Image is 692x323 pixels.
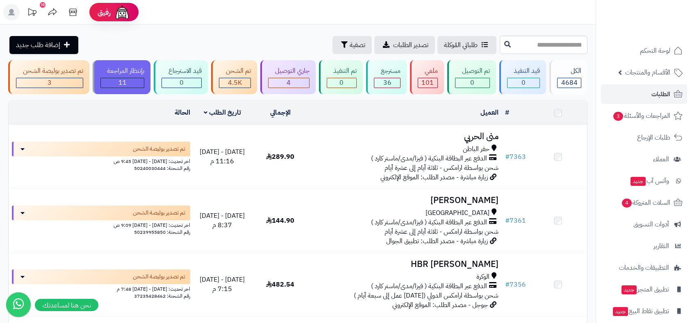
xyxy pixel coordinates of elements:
span: الطلبات [651,88,670,100]
span: # [505,152,510,162]
a: التطبيقات والخدمات [601,258,687,278]
div: قيد الاسترجاع [162,66,202,76]
span: 144.90 [266,216,294,226]
span: تم تصدير بوليصة الشحن [133,145,185,153]
span: رقم الشحنة: 37235428462 [134,292,190,300]
a: أدوات التسويق [601,215,687,234]
span: تطبيق المتجر [621,284,669,295]
span: جوجل - مصدر الطلب: الموقع الإلكتروني [392,300,488,310]
div: قيد التنفيذ [507,66,540,76]
a: تطبيق المتجرجديد [601,280,687,299]
span: حفر الباطن [463,145,489,154]
span: 11 [118,78,127,88]
span: لوحة التحكم [640,45,670,56]
span: 482.54 [266,280,294,289]
span: التقارير [653,240,669,252]
div: 36 [374,78,400,88]
span: 0 [521,78,526,88]
div: 4 [269,78,309,88]
span: # [505,280,510,289]
div: تم الشحن [219,66,251,76]
div: 0 [162,78,201,88]
a: جاري التوصيل 4 [259,60,317,94]
span: الدفع عبر البطاقة البنكية ( فيزا/مدى/ماستر كارد ) [371,218,487,227]
span: زيارة مباشرة - مصدر الطلب: تطبيق الجوال [386,236,488,246]
span: رقم الشحنة: 50239955850 [134,228,190,236]
span: [DATE] - [DATE] 8:37 م [200,211,245,230]
span: أدوات التسويق [633,219,669,230]
img: ai-face.png [114,4,130,20]
span: تصدير الطلبات [393,40,428,50]
span: 0 [339,78,344,88]
div: تم التنفيذ [327,66,357,76]
a: تصدير الطلبات [374,36,435,54]
a: طلبات الإرجاع [601,128,687,147]
span: الأقسام والمنتجات [625,67,670,78]
span: تم تصدير بوليصة الشحن [133,273,185,281]
h3: [PERSON_NAME] [312,196,499,205]
a: تم التوصيل 0 [446,60,498,94]
div: 0 [455,78,489,88]
span: # [505,216,510,226]
span: وآتس آب [630,175,669,187]
a: السلات المتروكة4 [601,193,687,212]
div: بإنتظار المراجعة [100,66,145,76]
a: #7356 [505,280,526,289]
a: بإنتظار المراجعة 11 [91,60,153,94]
a: إضافة طلب جديد [9,36,78,54]
div: جاري التوصيل [268,66,310,76]
h3: HBR [PERSON_NAME] [312,260,499,269]
a: # [505,108,509,117]
span: 289.90 [266,152,294,162]
div: اخر تحديث: [DATE] - [DATE] 9:09 ص [12,220,190,229]
a: العملاء [601,149,687,169]
span: السلات المتروكة [621,197,670,208]
span: رقم الشحنة: 50240030444 [134,165,190,172]
span: الدفع عبر البطاقة البنكية ( فيزا/مدى/ماستر كارد ) [371,282,487,291]
div: 11 [101,78,144,88]
a: وآتس آبجديد [601,171,687,191]
span: زيارة مباشرة - مصدر الطلب: الموقع الإلكتروني [380,172,488,182]
span: [DATE] - [DATE] 7:15 م [200,275,245,294]
span: تطبيق نقاط البيع [612,305,669,317]
span: المراجعات والأسئلة [612,110,670,122]
div: تم التوصيل [455,66,490,76]
a: لوحة التحكم [601,41,687,61]
span: 4684 [561,78,578,88]
a: تاريخ الطلب [204,108,241,117]
span: العملاء [653,154,669,165]
a: التقارير [601,236,687,256]
a: العميل [480,108,499,117]
span: شحن بواسطة ارامكس الدولي ([DATE] عمل إلى سبعة أيام ) [354,291,499,300]
span: شحن بواسطة ارامكس - ثلاثة أيام إلى عشرة أيام [385,227,499,237]
div: اخر تحديث: [DATE] - [DATE] 9:45 ص [12,156,190,165]
button: تصفية [332,36,372,54]
div: اخر تحديث: [DATE] - [DATE] 7:48 م [12,284,190,293]
span: طلباتي المُوكلة [444,40,478,50]
a: الكل4684 [548,60,589,94]
div: 0 [327,78,357,88]
span: 101 [421,78,434,88]
a: المراجعات والأسئلة3 [601,106,687,126]
a: #7363 [505,152,526,162]
div: مسترجع [374,66,401,76]
div: 3 [16,78,83,88]
a: #7361 [505,216,526,226]
span: 3 [48,78,52,88]
span: جديد [613,307,628,316]
div: 0 [508,78,540,88]
a: تحديثات المنصة [22,4,42,23]
span: [GEOGRAPHIC_DATA] [426,208,489,218]
div: تم تصدير بوليصة الشحن [16,66,83,76]
img: logo-2.png [636,9,684,27]
a: مسترجع 36 [364,60,408,94]
span: إضافة طلب جديد [16,40,60,50]
span: تم تصدير بوليصة الشحن [133,209,185,217]
div: الكل [557,66,581,76]
h3: منى الحربي [312,132,499,141]
a: تم التنفيذ 0 [317,60,365,94]
a: ملغي 101 [408,60,446,94]
a: طلباتي المُوكلة [437,36,496,54]
div: ملغي [418,66,438,76]
span: التطبيقات والخدمات [619,262,669,273]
